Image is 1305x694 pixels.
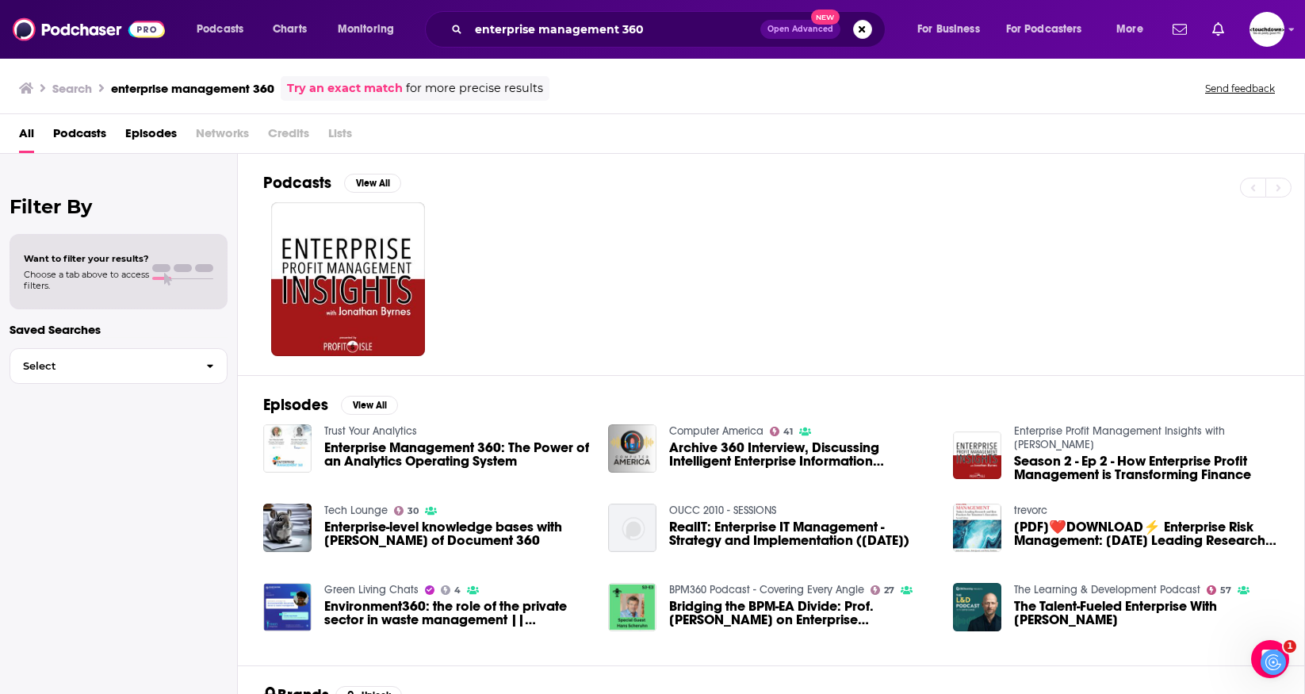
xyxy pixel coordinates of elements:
button: Send feedback [1200,82,1280,95]
p: Saved Searches [10,322,228,337]
span: More [1116,18,1143,40]
div: Search podcasts, credits, & more... [440,11,901,48]
span: 41 [783,428,793,435]
h2: Filter By [10,195,228,218]
a: 27 [871,585,895,595]
span: 1 [1284,640,1296,653]
h3: Search [52,81,92,96]
span: [PDF]❤️DOWNLOAD⚡️ Enterprise Risk Management: [DATE] Leading Research and Best Practices for [DAT... [1014,520,1279,547]
button: View All [341,396,398,415]
span: Podcasts [53,121,106,153]
input: Search podcasts, credits, & more... [469,17,760,42]
img: User Profile [1250,12,1284,47]
button: open menu [327,17,415,42]
h2: Episodes [263,395,328,415]
span: for more precise results [406,79,543,98]
a: Enterprise Profit Management Insights with Jonathan Byrnes [1014,424,1225,451]
a: Enterprise-level knowledge bases with Saravana Kumar of Document 360 [263,504,312,552]
a: PodcastsView All [263,173,401,193]
a: 41 [770,427,794,436]
span: Charts [273,18,307,40]
img: Archive 360 Interview, Discussing Intelligent Enterprise Information Management [608,424,656,473]
a: 57 [1207,585,1232,595]
button: open menu [1105,17,1163,42]
a: Charts [262,17,316,42]
span: Select [10,361,193,371]
span: Podcasts [197,18,243,40]
span: Season 2 - Ep 2 - How Enterprise Profit Management is Transforming Finance [1014,454,1279,481]
img: [PDF]❤️DOWNLOAD⚡️ Enterprise Risk Management: Today's Leading Research and Best Practices for Tom... [953,504,1001,552]
a: 4 [441,585,461,595]
a: Show notifications dropdown [1166,16,1193,43]
a: Computer America [669,424,763,438]
span: Enterprise-level knowledge bases with [PERSON_NAME] of Document 360 [324,520,589,547]
a: Environment360: the role of the private sector in waste management || Cordie Aziz-Nash [324,600,589,627]
a: Archive 360 Interview, Discussing Intelligent Enterprise Information Management [669,441,934,468]
a: The Learning & Development Podcast [1014,583,1200,596]
button: Open AdvancedNew [760,20,840,39]
a: RealIT: Enterprise IT Management - Strategy and Implementation (2010-05-31) [669,520,934,547]
a: The Talent-Fueled Enterprise With Mike Ohata [1014,600,1279,627]
a: OUCC 2010 - SESSIONS [669,504,776,517]
span: For Business [917,18,980,40]
span: Lists [328,121,352,153]
h3: enterprise management 360 [111,81,274,96]
span: Monitoring [338,18,394,40]
button: open menu [996,17,1105,42]
a: Tech Lounge [324,504,388,517]
img: Podchaser - Follow, Share and Rate Podcasts [13,14,165,44]
button: open menu [186,17,264,42]
a: Enterprise-level knowledge bases with Saravana Kumar of Document 360 [324,520,589,547]
img: Enterprise Management 360: The Power of an Analytics Operating System [263,424,312,473]
a: BPM360 Podcast - Covering Every Angle [669,583,864,596]
button: open menu [906,17,1000,42]
a: Show notifications dropdown [1206,16,1230,43]
span: Networks [196,121,249,153]
span: Open Advanced [767,25,833,33]
a: Enterprise Management 360: The Power of an Analytics Operating System [324,441,589,468]
img: The Talent-Fueled Enterprise With Mike Ohata [953,583,1001,631]
span: For Podcasters [1006,18,1082,40]
a: 30 [394,506,419,516]
h2: Podcasts [263,173,331,193]
a: All [19,121,34,153]
span: Want to filter your results? [24,253,149,264]
span: Environment360: the role of the private sector in waste management || [PERSON_NAME] [324,600,589,627]
span: Credits [268,121,309,153]
span: 30 [408,508,419,515]
a: trevorc [1014,504,1047,517]
iframe: Intercom live chat [1251,640,1289,678]
a: Trust Your Analytics [324,424,417,438]
a: Episodes [125,121,177,153]
a: [PDF]❤️DOWNLOAD⚡️ Enterprise Risk Management: Today's Leading Research and Best Practices for Tom... [1014,520,1279,547]
a: Green Living Chats [324,583,419,596]
span: New [811,10,840,25]
span: 27 [884,587,894,594]
span: The Talent-Fueled Enterprise With [PERSON_NAME] [1014,600,1279,627]
img: RealIT: Enterprise IT Management - Strategy and Implementation (2010-05-31) [608,504,656,552]
span: RealIT: Enterprise IT Management - Strategy and Implementation ([DATE]) [669,520,934,547]
a: Bridging the BPM-EA Divide: Prof. Hans-Jürgen Scheruhn on Enterprise Architecture, Process Naviga... [669,600,934,627]
span: Choose a tab above to access filters. [24,269,149,291]
span: Logged in as jvervelde [1250,12,1284,47]
img: Season 2 - Ep 2 - How Enterprise Profit Management is Transforming Finance [953,431,1001,480]
img: Bridging the BPM-EA Divide: Prof. Hans-Jürgen Scheruhn on Enterprise Architecture, Process Naviga... [608,583,656,631]
span: Bridging the BPM-EA Divide: Prof. [PERSON_NAME] on Enterprise Architecture, Process Navigation, a... [669,600,934,627]
span: 4 [454,587,461,594]
a: Try an exact match [287,79,403,98]
img: Environment360: the role of the private sector in waste management || Cordie Aziz-Nash [263,583,312,631]
a: EpisodesView All [263,395,398,415]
